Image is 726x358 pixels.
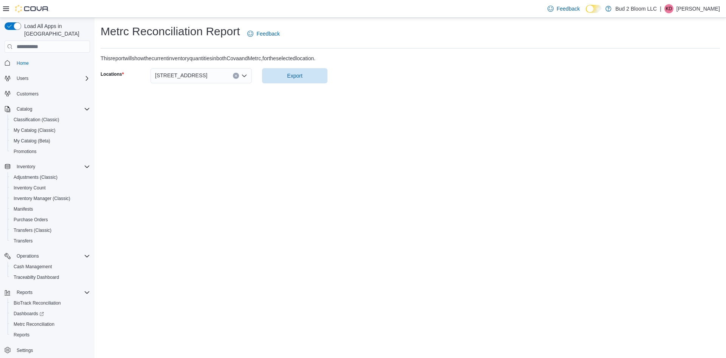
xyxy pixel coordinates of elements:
[14,162,38,171] button: Inventory
[11,330,33,339] a: Reports
[233,73,239,79] button: Clear input
[14,89,42,98] a: Customers
[101,24,240,39] h1: Metrc Reconciliation Report
[14,138,50,144] span: My Catalog (Beta)
[14,89,90,98] span: Customers
[14,206,33,212] span: Manifests
[14,252,42,261] button: Operations
[557,5,580,13] span: Feedback
[11,147,90,156] span: Promotions
[14,311,44,317] span: Dashboards
[17,164,35,170] span: Inventory
[11,309,47,318] a: Dashboards
[11,183,90,192] span: Inventory Count
[15,5,49,13] img: Cova
[8,114,93,125] button: Classification (Classic)
[11,236,90,245] span: Transfers
[666,4,672,13] span: KD
[14,105,35,114] button: Catalog
[2,161,93,172] button: Inventory
[8,261,93,272] button: Cash Management
[256,30,279,38] span: Feedback
[8,330,93,340] button: Reports
[14,117,59,123] span: Classification (Classic)
[14,74,90,83] span: Users
[14,59,32,68] a: Home
[8,272,93,283] button: Traceabilty Dashboard
[2,104,93,114] button: Catalog
[14,288,36,297] button: Reports
[8,172,93,183] button: Adjustments (Classic)
[17,91,39,97] span: Customers
[615,4,657,13] p: Bud 2 Bloom LLC
[101,55,315,62] div: This report will show the current inventory quantities in both Cova and Metrc, for the selected l...
[14,274,59,280] span: Traceabilty Dashboard
[14,174,57,180] span: Adjustments (Classic)
[11,320,57,329] a: Metrc Reconciliation
[2,57,93,68] button: Home
[14,345,90,355] span: Settings
[11,236,36,245] a: Transfers
[8,236,93,246] button: Transfers
[14,149,37,155] span: Promotions
[11,226,90,235] span: Transfers (Classic)
[14,227,51,233] span: Transfers (Classic)
[14,74,31,83] button: Users
[17,106,32,112] span: Catalog
[21,22,90,38] span: Load All Apps in [GEOGRAPHIC_DATA]
[11,330,90,339] span: Reports
[664,4,673,13] div: Kyle Dellamo
[14,127,56,133] span: My Catalog (Classic)
[8,225,93,236] button: Transfers (Classic)
[14,346,36,355] a: Settings
[11,194,73,203] a: Inventory Manager (Classic)
[17,347,33,353] span: Settings
[14,264,52,270] span: Cash Management
[8,146,93,157] button: Promotions
[11,126,90,135] span: My Catalog (Classic)
[241,73,247,79] button: Open list of options
[8,319,93,330] button: Metrc Reconciliation
[2,251,93,261] button: Operations
[17,75,28,81] span: Users
[11,205,36,214] a: Manifests
[14,105,90,114] span: Catalog
[11,205,90,214] span: Manifests
[14,217,48,223] span: Purchase Orders
[17,60,29,66] span: Home
[11,173,60,182] a: Adjustments (Classic)
[11,309,90,318] span: Dashboards
[14,195,70,202] span: Inventory Manager (Classic)
[11,226,54,235] a: Transfers (Classic)
[8,136,93,146] button: My Catalog (Beta)
[11,215,90,224] span: Purchase Orders
[287,72,302,80] span: Export
[11,136,53,145] a: My Catalog (Beta)
[11,173,90,182] span: Adjustments (Classic)
[544,1,583,16] a: Feedback
[11,320,90,329] span: Metrc Reconciliation
[8,204,93,214] button: Manifests
[8,308,93,319] a: Dashboards
[8,183,93,193] button: Inventory Count
[17,289,33,295] span: Reports
[11,194,90,203] span: Inventory Manager (Classic)
[8,125,93,136] button: My Catalog (Classic)
[11,262,55,271] a: Cash Management
[11,273,62,282] a: Traceabilty Dashboard
[11,262,90,271] span: Cash Management
[14,185,46,191] span: Inventory Count
[660,4,661,13] p: |
[11,126,59,135] a: My Catalog (Classic)
[8,214,93,225] button: Purchase Orders
[244,26,282,41] a: Feedback
[11,215,51,224] a: Purchase Orders
[14,162,90,171] span: Inventory
[101,71,124,77] label: Locations
[11,147,40,156] a: Promotions
[2,73,93,84] button: Users
[676,4,720,13] p: [PERSON_NAME]
[14,300,61,306] span: BioTrack Reconciliation
[8,193,93,204] button: Inventory Manager (Classic)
